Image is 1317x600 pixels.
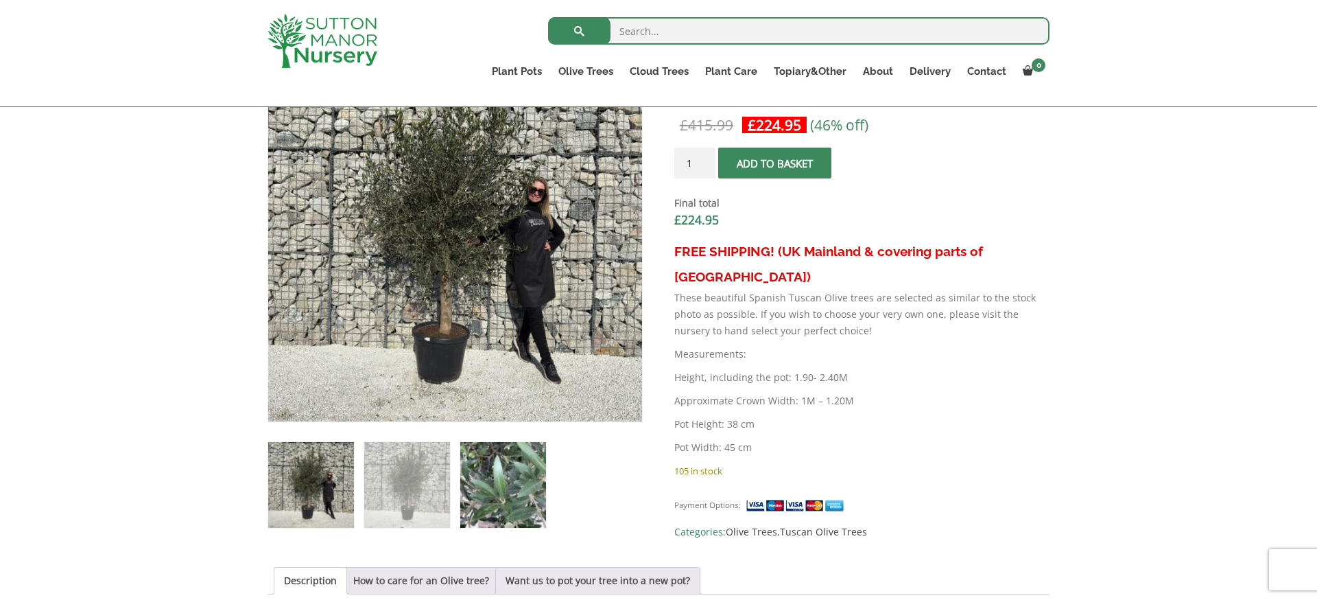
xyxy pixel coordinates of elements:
[674,148,715,178] input: Product quantity
[748,115,801,135] bdi: 224.95
[674,416,1049,432] p: Pot Height: 38 cm
[674,211,719,228] bdi: 224.95
[506,568,690,594] a: Want us to pot your tree into a new pot?
[674,195,1049,211] dt: Final total
[268,442,354,528] img: Tuscan Olive Tree XXL 1.90 - 2.40
[901,62,959,81] a: Delivery
[780,525,867,538] a: Tuscan Olive Trees
[674,290,1049,339] p: These beautiful Spanish Tuscan Olive trees are selected as similar to the stock photo as possible...
[855,62,901,81] a: About
[674,346,1049,362] p: Measurements:
[674,211,681,228] span: £
[697,62,766,81] a: Plant Care
[1015,62,1049,81] a: 0
[810,115,868,135] span: (46% off)
[621,62,697,81] a: Cloud Trees
[674,463,1049,479] p: 105 in stock
[726,525,777,538] a: Olive Trees
[680,115,733,135] bdi: 415.99
[674,439,1049,456] p: Pot Width: 45 cm
[680,115,688,135] span: £
[353,568,489,594] a: How to care for an Olive tree?
[364,442,450,528] img: Tuscan Olive Tree XXL 1.90 - 2.40 - Image 2
[959,62,1015,81] a: Contact
[674,393,1049,409] p: Approximate Crown Width: 1M – 1.20M
[284,568,337,594] a: Description
[766,62,855,81] a: Topiary&Other
[548,17,1049,45] input: Search...
[674,369,1049,386] p: Height, including the pot: 1.90- 2.40M
[674,239,1049,290] h3: FREE SHIPPING! (UK Mainland & covering parts of [GEOGRAPHIC_DATA])
[748,115,756,135] span: £
[674,500,741,510] small: Payment Options:
[268,14,377,68] img: logo
[484,62,550,81] a: Plant Pots
[460,442,546,528] img: Tuscan Olive Tree XXL 1.90 - 2.40 - Image 3
[718,148,831,178] button: Add to basket
[746,498,849,513] img: payment supported
[1032,58,1045,72] span: 0
[550,62,621,81] a: Olive Trees
[674,524,1049,540] span: Categories: ,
